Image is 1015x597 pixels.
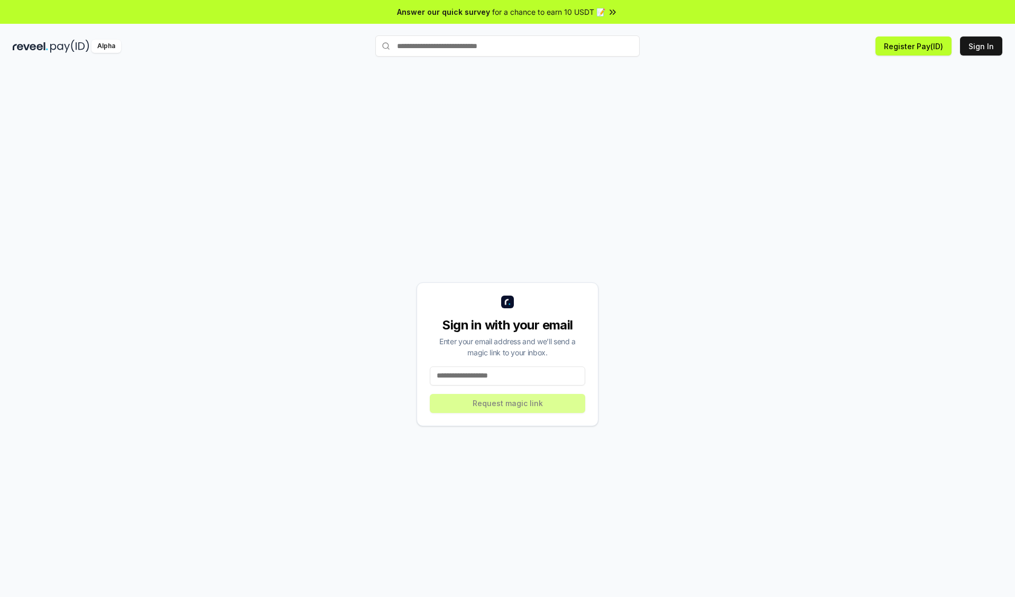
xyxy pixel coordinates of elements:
img: reveel_dark [13,40,48,53]
span: Answer our quick survey [397,6,490,17]
button: Register Pay(ID) [875,36,952,56]
button: Sign In [960,36,1002,56]
img: logo_small [501,296,514,308]
span: for a chance to earn 10 USDT 📝 [492,6,605,17]
div: Enter your email address and we’ll send a magic link to your inbox. [430,336,585,358]
div: Alpha [91,40,121,53]
img: pay_id [50,40,89,53]
div: Sign in with your email [430,317,585,334]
